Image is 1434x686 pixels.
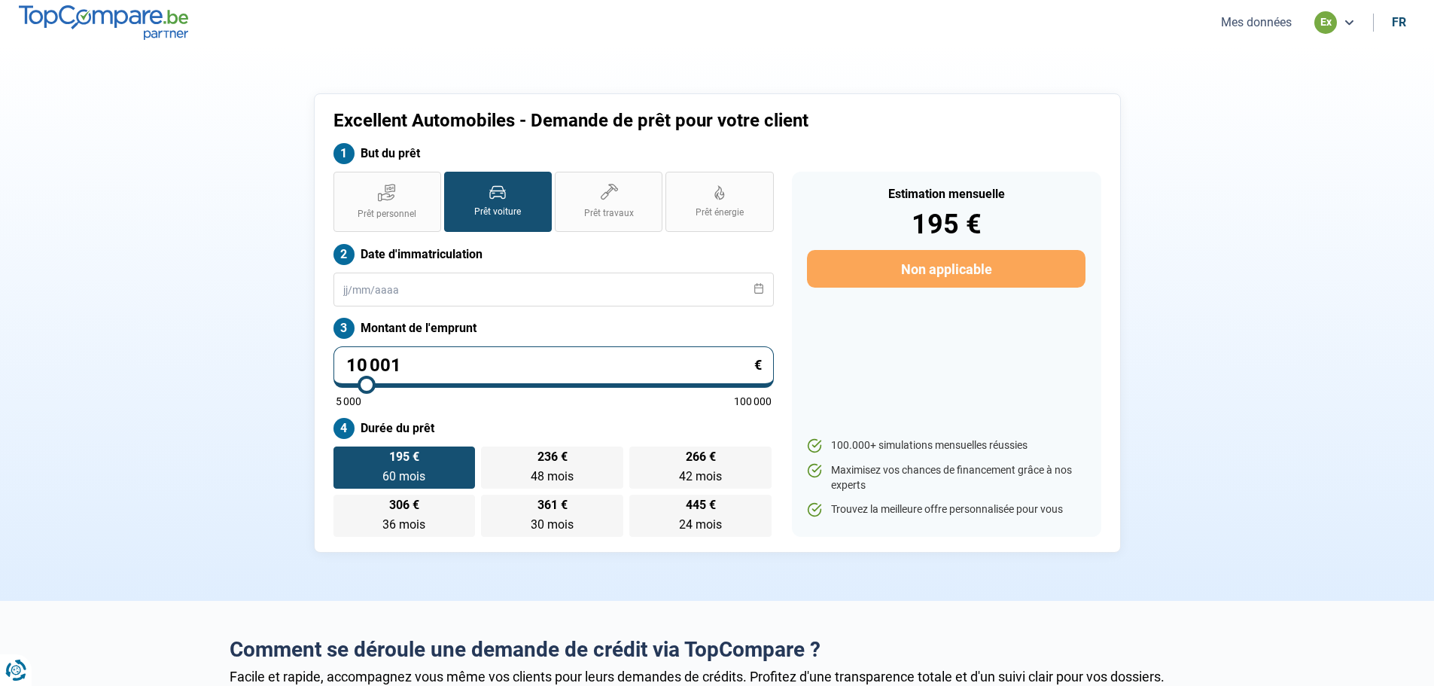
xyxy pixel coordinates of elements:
[333,244,774,265] label: Date d'immatriculation
[807,250,1085,288] button: Non applicable
[734,396,772,407] span: 100 000
[336,396,361,407] span: 5 000
[382,517,425,532] span: 36 mois
[474,206,521,218] span: Prêt voiture
[807,188,1085,200] div: Estimation mensuelle
[389,499,419,511] span: 306 €
[333,418,774,439] label: Durée du prêt
[686,499,716,511] span: 445 €
[537,499,568,511] span: 361 €
[333,143,774,164] label: But du prêt
[230,637,1205,663] h2: Comment se déroule une demande de crédit via TopCompare ?
[686,451,716,463] span: 266 €
[807,502,1085,517] li: Trouvez la meilleure offre personnalisée pour vous
[807,438,1085,453] li: 100.000+ simulations mensuelles réussies
[537,451,568,463] span: 236 €
[333,273,774,306] input: jj/mm/aaaa
[230,669,1205,684] div: Facile et rapide, accompagnez vous même vos clients pour leurs demandes de crédits. Profitez d'un...
[382,469,425,483] span: 60 mois
[358,208,416,221] span: Prêt personnel
[531,517,574,532] span: 30 mois
[807,211,1085,238] div: 195 €
[389,451,419,463] span: 195 €
[531,469,574,483] span: 48 mois
[679,517,722,532] span: 24 mois
[584,207,634,220] span: Prêt travaux
[1314,11,1337,34] div: ex
[807,463,1085,492] li: Maximisez vos chances de financement grâce à nos experts
[679,469,722,483] span: 42 mois
[1216,14,1296,30] button: Mes données
[333,110,905,132] h1: Excellent Automobiles - Demande de prêt pour votre client
[754,358,762,372] span: €
[19,5,188,39] img: TopCompare.be
[696,206,744,219] span: Prêt énergie
[1392,15,1406,29] div: fr
[333,318,774,339] label: Montant de l'emprunt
